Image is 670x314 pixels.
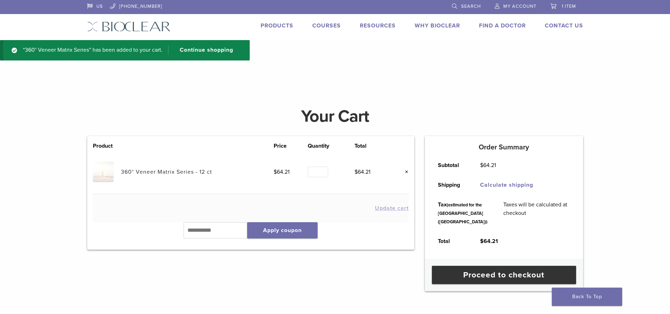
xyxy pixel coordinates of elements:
[360,22,396,29] a: Resources
[461,4,481,9] span: Search
[415,22,460,29] a: Why Bioclear
[93,161,114,182] img: 360° Veneer Matrix Series - 12 ct
[438,202,487,225] small: (estimated for the [GEOGRAPHIC_DATA] ([GEOGRAPHIC_DATA]))
[480,162,496,169] bdi: 64.21
[355,142,389,150] th: Total
[496,195,578,231] td: Taxes will be calculated at checkout
[261,22,293,29] a: Products
[430,195,496,231] th: Tax
[480,238,498,245] bdi: 64.21
[425,143,583,152] h5: Order Summary
[355,168,370,175] bdi: 64.21
[247,222,318,238] button: Apply coupon
[480,181,533,188] a: Calculate shipping
[503,4,536,9] span: My Account
[308,142,354,150] th: Quantity
[87,21,171,32] img: Bioclear
[355,168,358,175] span: $
[430,155,472,175] th: Subtotal
[562,4,576,9] span: 1 item
[93,142,121,150] th: Product
[479,22,526,29] a: Find A Doctor
[82,108,588,125] h1: Your Cart
[312,22,341,29] a: Courses
[552,288,622,306] a: Back To Top
[168,46,238,55] a: Continue shopping
[430,231,472,251] th: Total
[400,167,409,177] a: Remove this item
[274,168,289,175] bdi: 64.21
[274,168,277,175] span: $
[430,175,472,195] th: Shipping
[545,22,583,29] a: Contact Us
[121,168,212,175] a: 360° Veneer Matrix Series - 12 ct
[480,162,483,169] span: $
[375,205,409,211] button: Update cart
[274,142,308,150] th: Price
[432,266,576,284] a: Proceed to checkout
[480,238,484,245] span: $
